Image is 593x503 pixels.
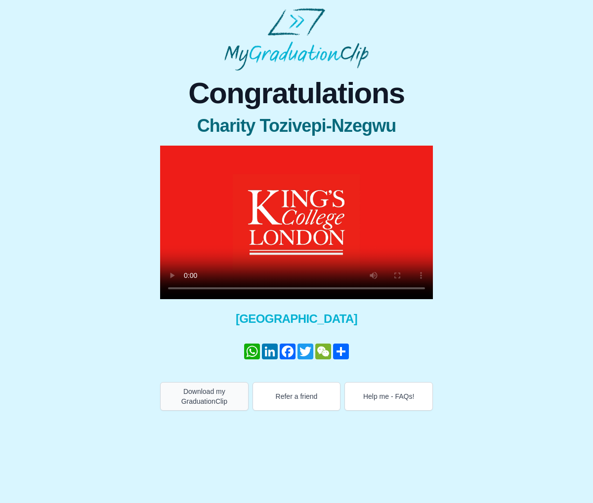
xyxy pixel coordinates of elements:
[332,344,350,359] a: Share
[344,382,433,411] button: Help me - FAQs!
[224,8,369,71] img: MyGraduationClip
[243,344,261,359] a: WhatsApp
[253,382,341,411] button: Refer a friend
[160,78,433,108] span: Congratulations
[296,344,314,359] a: Twitter
[160,116,433,136] span: Charity Tozivepi-Nzegwu
[160,311,433,327] span: [GEOGRAPHIC_DATA]
[314,344,332,359] a: WeChat
[261,344,279,359] a: LinkedIn
[160,382,249,411] button: Download my GraduationClip
[279,344,296,359] a: Facebook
